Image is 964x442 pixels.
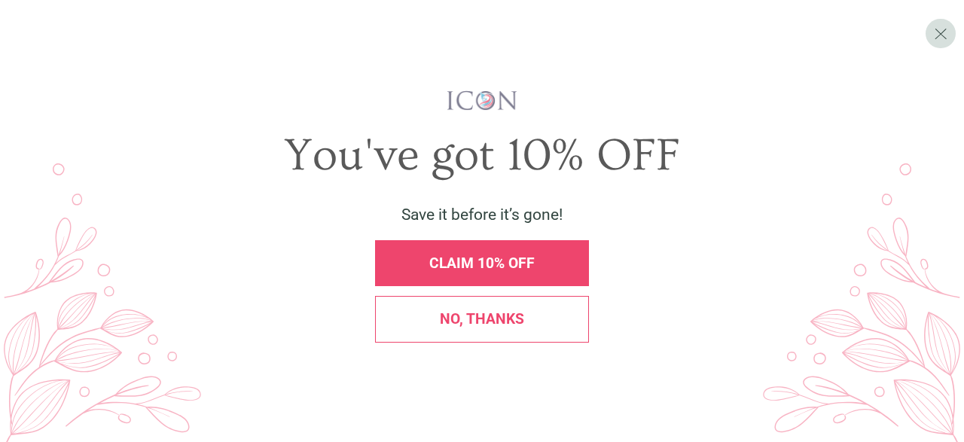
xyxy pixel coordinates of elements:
span: No, thanks [440,310,524,328]
span: You've got 10% OFF [284,130,680,181]
span: X [934,23,947,43]
img: iconwallstickersl_1754656298800.png [445,90,520,111]
span: Save it before it’s gone! [401,206,563,224]
span: CLAIM 10% OFF [429,255,535,272]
